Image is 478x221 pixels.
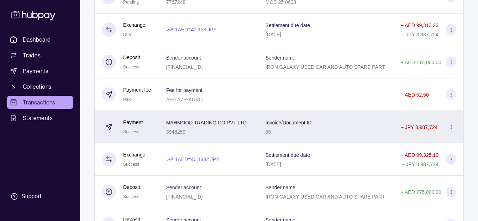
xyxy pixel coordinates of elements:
[401,124,438,130] p: − JPY 3,987,724
[401,60,441,65] p: + AED 110,000.00
[166,129,186,135] p: 3948259
[7,96,73,109] a: Transactions
[23,67,48,75] span: Payments
[401,32,438,37] p: + JPY 3,987,724
[123,65,139,70] span: Success
[123,97,132,102] span: Paid
[23,98,56,107] span: Transactions
[266,22,310,28] p: Settlement due date
[123,53,140,61] p: Deposit
[166,185,201,190] p: Sender account
[123,21,145,29] p: Exchange
[166,97,203,102] p: AP-1A7R-KUVQ
[7,80,73,93] a: Collections
[266,152,310,158] p: Settlement due date
[123,32,131,37] span: Due
[7,33,73,46] a: Dashboard
[266,194,385,200] p: IRON GALAXY USED CAR AND AUTO SPARE PART
[266,129,271,135] p: 86
[166,55,201,61] p: Sender account
[166,64,203,70] p: [FINANCIAL_ID]
[401,92,429,98] p: − AED 52.50
[23,51,41,60] span: Trades
[401,189,441,195] p: + AED 275,000.00
[266,120,312,125] p: Invoice/Document ID
[7,49,73,62] a: Trades
[23,82,51,91] span: Collections
[7,65,73,77] a: Payments
[175,155,220,163] p: 1 AED = 40.1482 JPY
[123,129,139,134] span: Success
[123,151,145,159] p: Exchange
[166,120,247,125] p: MAHMOOD TRADING CO PVT LTD
[401,161,438,167] p: + JPY 3,987,724
[266,64,385,70] p: IRON GALAXY USED CAR AND AUTO SPARE PART
[23,114,53,122] span: Statements
[166,194,203,200] p: [FINANCIAL_ID]
[166,87,203,93] p: Fee for payment
[266,185,295,190] p: Sender name
[123,86,151,94] p: Payment fee
[7,189,73,204] a: Support
[401,152,438,158] p: − AED 99,325.10
[123,194,139,199] span: Success
[123,183,140,191] p: Deposit
[23,35,51,44] span: Dashboard
[175,26,217,34] p: 1 AED = 40.153 JPY
[266,55,295,61] p: Sender name
[266,32,281,37] p: [DATE]
[401,22,438,28] p: − AED 99,313.23
[7,112,73,124] a: Statements
[21,192,41,200] div: Support
[123,118,143,126] p: Payment
[123,162,139,167] span: Success
[266,161,281,167] p: [DATE]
